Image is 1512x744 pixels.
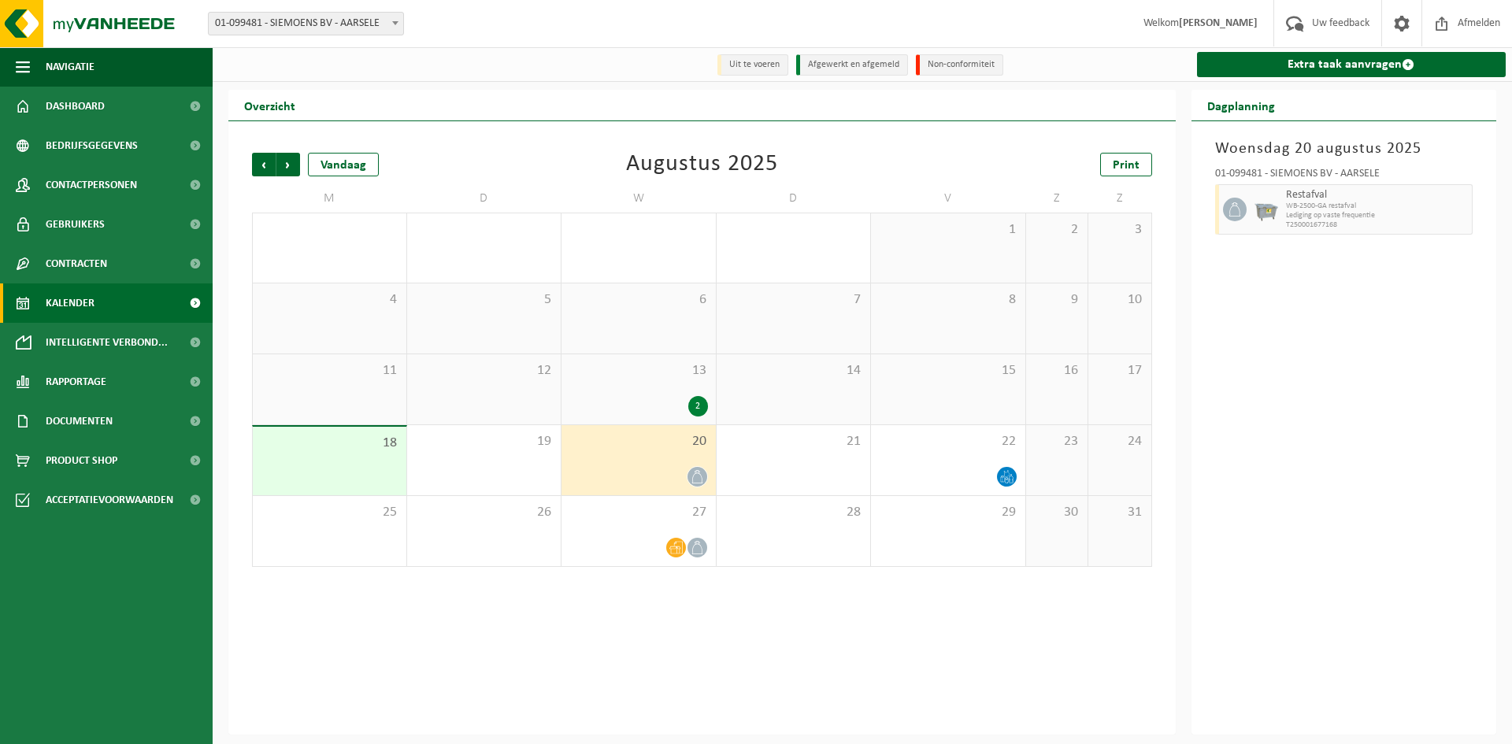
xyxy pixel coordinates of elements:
span: Acceptatievoorwaarden [46,480,173,520]
a: Print [1100,153,1152,176]
span: 10 [1096,291,1143,309]
span: 30 [1034,504,1080,521]
h2: Dagplanning [1191,90,1291,120]
span: 28 [724,504,863,521]
span: 25 [261,504,398,521]
span: 8 [879,291,1017,309]
span: 13 [569,362,708,379]
td: Z [1026,184,1089,213]
strong: [PERSON_NAME] [1179,17,1258,29]
td: D [407,184,562,213]
span: 11 [261,362,398,379]
img: WB-2500-GAL-GY-01 [1254,198,1278,221]
div: Vandaag [308,153,379,176]
span: Rapportage [46,362,106,402]
span: Navigatie [46,47,94,87]
span: Volgende [276,153,300,176]
span: 23 [1034,433,1080,450]
span: Contactpersonen [46,165,137,205]
span: 19 [415,433,554,450]
span: 7 [724,291,863,309]
span: 01-099481 - SIEMOENS BV - AARSELE [208,12,404,35]
td: W [561,184,717,213]
h3: Woensdag 20 augustus 2025 [1215,137,1473,161]
span: 27 [569,504,708,521]
td: V [871,184,1026,213]
span: 29 [879,504,1017,521]
span: WB-2500-GA restafval [1286,202,1469,211]
span: Vorige [252,153,276,176]
span: 14 [724,362,863,379]
h2: Overzicht [228,90,311,120]
span: 22 [879,433,1017,450]
div: 01-099481 - SIEMOENS BV - AARSELE [1215,168,1473,184]
span: 18 [261,435,398,452]
span: 2 [1034,221,1080,239]
span: 17 [1096,362,1143,379]
span: Print [1113,159,1140,172]
span: 20 [569,433,708,450]
td: M [252,184,407,213]
div: 2 [688,396,708,416]
td: Z [1088,184,1151,213]
span: 21 [724,433,863,450]
span: Dashboard [46,87,105,126]
span: Restafval [1286,189,1469,202]
span: 16 [1034,362,1080,379]
span: Gebruikers [46,205,105,244]
span: 24 [1096,433,1143,450]
div: Augustus 2025 [626,153,778,176]
td: D [717,184,872,213]
a: Extra taak aanvragen [1197,52,1506,77]
span: 9 [1034,291,1080,309]
span: Product Shop [46,441,117,480]
li: Uit te voeren [717,54,788,76]
span: 12 [415,362,554,379]
span: Lediging op vaste frequentie [1286,211,1469,220]
span: 3 [1096,221,1143,239]
li: Non-conformiteit [916,54,1003,76]
span: 5 [415,291,554,309]
span: 15 [879,362,1017,379]
span: Contracten [46,244,107,283]
span: 01-099481 - SIEMOENS BV - AARSELE [209,13,403,35]
span: 31 [1096,504,1143,521]
span: 4 [261,291,398,309]
span: Intelligente verbond... [46,323,168,362]
span: 6 [569,291,708,309]
span: Kalender [46,283,94,323]
li: Afgewerkt en afgemeld [796,54,908,76]
span: Bedrijfsgegevens [46,126,138,165]
span: T250001677168 [1286,220,1469,230]
span: 1 [879,221,1017,239]
span: 26 [415,504,554,521]
span: Documenten [46,402,113,441]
